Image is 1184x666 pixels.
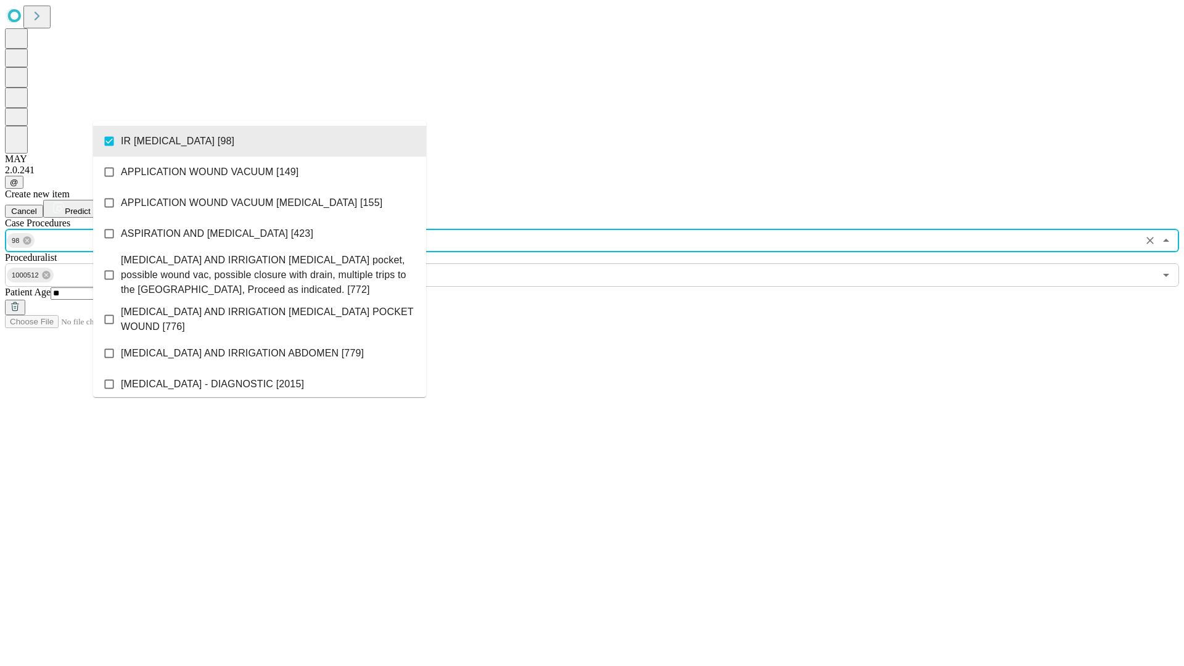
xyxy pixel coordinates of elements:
[7,268,44,282] span: 1000512
[1157,266,1175,284] button: Open
[121,377,304,392] span: [MEDICAL_DATA] - DIAGNOSTIC [2015]
[7,268,54,282] div: 1000512
[7,233,35,248] div: 98
[121,165,298,179] span: APPLICATION WOUND VACUUM [149]
[43,200,100,218] button: Predict
[5,205,43,218] button: Cancel
[5,165,1179,176] div: 2.0.241
[121,346,364,361] span: [MEDICAL_DATA] AND IRRIGATION ABDOMEN [779]
[5,252,57,263] span: Proceduralist
[5,176,23,189] button: @
[121,134,234,149] span: IR [MEDICAL_DATA] [98]
[11,207,37,216] span: Cancel
[7,234,25,248] span: 98
[5,218,70,228] span: Scheduled Procedure
[121,305,416,334] span: [MEDICAL_DATA] AND IRRIGATION [MEDICAL_DATA] POCKET WOUND [776]
[5,189,70,199] span: Create new item
[121,226,313,241] span: ASPIRATION AND [MEDICAL_DATA] [423]
[121,195,382,210] span: APPLICATION WOUND VACUUM [MEDICAL_DATA] [155]
[1141,232,1159,249] button: Clear
[1157,232,1175,249] button: Close
[65,207,90,216] span: Predict
[10,178,18,187] span: @
[5,287,51,297] span: Patient Age
[121,253,416,297] span: [MEDICAL_DATA] AND IRRIGATION [MEDICAL_DATA] pocket, possible wound vac, possible closure with dr...
[5,154,1179,165] div: MAY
